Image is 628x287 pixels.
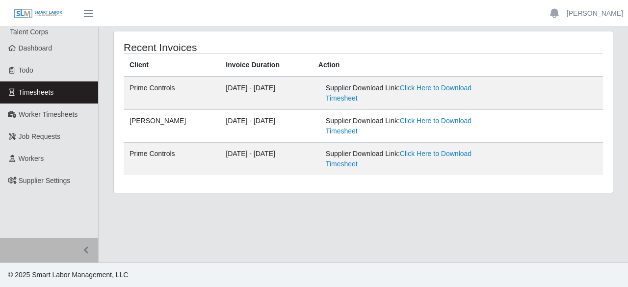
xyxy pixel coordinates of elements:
[19,66,33,74] span: Todo
[19,155,44,162] span: Workers
[326,116,497,136] div: Supplier Download Link:
[19,132,61,140] span: Job Requests
[220,143,313,176] td: [DATE] - [DATE]
[14,8,63,19] img: SLM Logo
[567,8,623,19] a: [PERSON_NAME]
[124,77,220,110] td: Prime Controls
[19,88,54,96] span: Timesheets
[313,54,603,77] th: Action
[326,149,497,169] div: Supplier Download Link:
[124,110,220,143] td: [PERSON_NAME]
[10,28,49,36] span: Talent Corps
[19,110,78,118] span: Worker Timesheets
[124,143,220,176] td: Prime Controls
[326,83,497,104] div: Supplier Download Link:
[124,54,220,77] th: Client
[220,77,313,110] td: [DATE] - [DATE]
[19,177,71,184] span: Supplier Settings
[19,44,52,52] span: Dashboard
[220,54,313,77] th: Invoice Duration
[8,271,128,279] span: © 2025 Smart Labor Management, LLC
[220,110,313,143] td: [DATE] - [DATE]
[124,41,315,53] h4: Recent Invoices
